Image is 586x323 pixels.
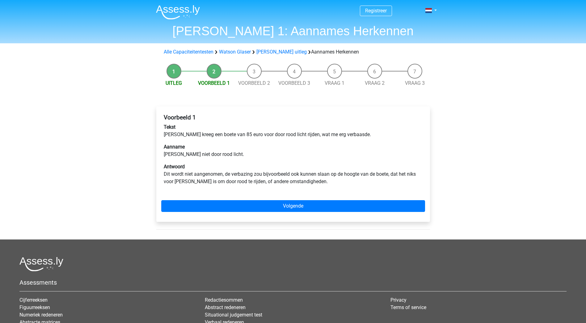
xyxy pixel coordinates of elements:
b: Voorbeeld 1 [164,114,196,121]
img: Assessly [156,5,200,19]
a: Cijferreeksen [19,297,48,303]
a: Voorbeeld 2 [238,80,270,86]
h1: [PERSON_NAME] 1: Aannames Herkennen [151,24,435,38]
a: Watson Glaser [219,49,251,55]
a: Situational judgement test [205,312,262,318]
a: Vraag 3 [405,80,425,86]
a: Privacy [390,297,407,303]
b: Tekst [164,124,175,130]
b: Antwoord [164,164,185,170]
a: Alle Capaciteitentesten [164,49,213,55]
a: Vraag 2 [365,80,385,86]
a: Vraag 1 [325,80,344,86]
a: Abstract redeneren [205,304,246,310]
a: Terms of service [390,304,426,310]
h5: Assessments [19,279,567,286]
a: [PERSON_NAME] uitleg [256,49,307,55]
a: Redactiesommen [205,297,243,303]
a: Voorbeeld 1 [198,80,230,86]
img: Assessly logo [19,257,63,271]
a: Voorbeeld 3 [278,80,310,86]
p: Dit wordt niet aangenomen, de verbazing zou bijvoorbeeld ook kunnen slaan op de hoogte van de boe... [164,163,423,185]
p: [PERSON_NAME] niet door rood licht. [164,143,423,158]
a: Numeriek redeneren [19,312,63,318]
a: Registreer [365,8,387,14]
p: [PERSON_NAME] kreeg een boete van 85 euro voor door rood licht rijden, wat me erg verbaasde. [164,123,423,138]
a: Figuurreeksen [19,304,50,310]
a: Uitleg [166,80,182,86]
a: Volgende [161,200,425,212]
b: Aanname [164,144,185,150]
div: Aannames Herkennen [161,48,425,56]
